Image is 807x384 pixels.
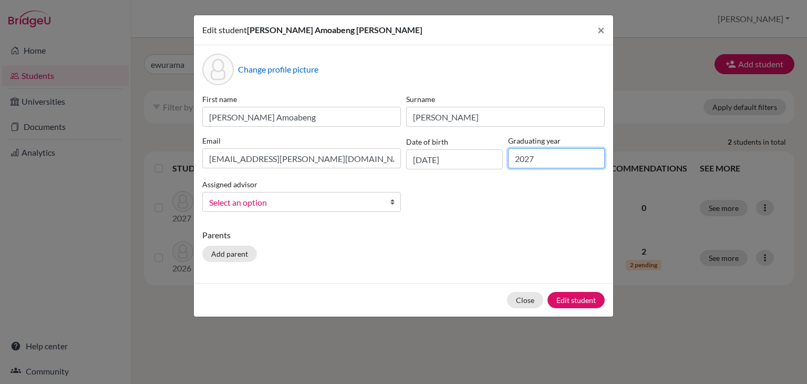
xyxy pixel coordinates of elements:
[202,94,401,105] label: First name
[406,149,503,169] input: dd/mm/yyyy
[507,292,543,308] button: Close
[547,292,605,308] button: Edit student
[406,136,448,147] label: Date of birth
[508,135,605,146] label: Graduating year
[202,25,247,35] span: Edit student
[202,54,234,85] div: Profile picture
[209,196,380,209] span: Select an option
[406,94,605,105] label: Surname
[202,179,257,190] label: Assigned advisor
[589,15,613,45] button: Close
[597,22,605,37] span: ×
[247,25,422,35] span: [PERSON_NAME] Amoabeng [PERSON_NAME]
[202,229,605,241] p: Parents
[202,135,401,146] label: Email
[202,246,257,262] button: Add parent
